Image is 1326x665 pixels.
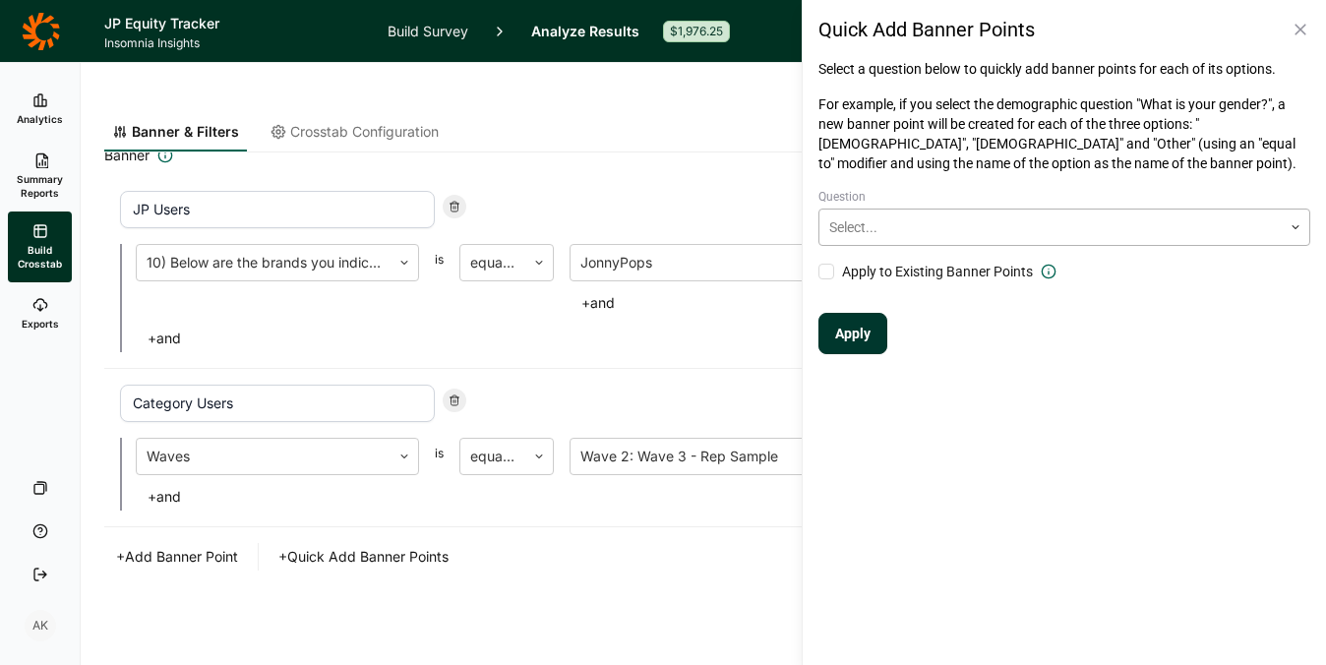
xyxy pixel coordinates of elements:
[8,212,72,282] a: Build Crosstab
[663,21,730,42] div: $1,976.25
[8,141,72,212] a: Summary Reports
[290,122,439,142] span: Crosstab Configuration
[435,446,444,475] span: is
[17,112,63,126] span: Analytics
[104,543,250,571] button: +Add Banner Point
[104,12,364,35] h1: JP Equity Tracker
[16,172,64,200] span: Summary Reports
[104,35,364,51] span: Insomnia Insights
[570,289,627,317] button: +and
[818,189,1310,205] label: Question
[818,313,887,354] button: Apply
[8,78,72,141] a: Analytics
[120,385,435,422] input: Banner point name...
[435,252,444,317] span: is
[136,483,193,511] button: +and
[443,195,466,218] div: Remove
[120,191,435,228] input: Banner point name...
[136,325,193,352] button: +and
[818,94,1310,173] p: For example, if you select the demographic question "What is your gender?", a new banner point wi...
[22,317,59,331] span: Exports
[132,122,239,142] span: Banner & Filters
[842,262,1033,281] span: Apply to Existing Banner Points
[25,610,56,641] div: AK
[16,243,64,271] span: Build Crosstab
[443,389,466,412] div: Remove
[8,282,72,345] a: Exports
[104,144,150,167] span: Banner
[818,59,1310,79] p: Select a question below to quickly add banner points for each of its options.
[818,16,1035,43] h1: Quick Add Banner Points
[267,543,460,571] button: +Quick Add Banner Points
